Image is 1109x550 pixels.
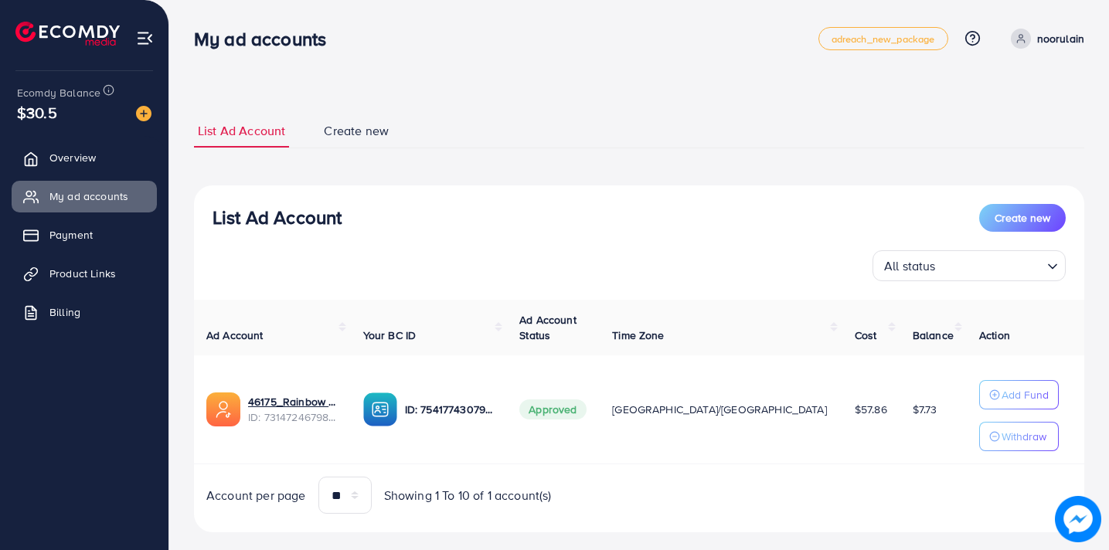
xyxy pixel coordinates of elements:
[881,255,939,277] span: All status
[194,28,338,50] h3: My ad accounts
[979,380,1059,409] button: Add Fund
[979,328,1010,343] span: Action
[363,392,397,426] img: ic-ba-acc.ded83a64.svg
[12,181,157,212] a: My ad accounts
[384,487,552,504] span: Showing 1 To 10 of 1 account(s)
[363,328,417,343] span: Your BC ID
[1037,29,1084,48] p: noorulain
[49,304,80,320] span: Billing
[913,328,954,343] span: Balance
[832,34,935,44] span: adreach_new_package
[519,399,586,419] span: Approved
[49,227,93,243] span: Payment
[12,142,157,173] a: Overview
[49,150,96,165] span: Overview
[913,402,937,417] span: $7.73
[248,394,338,409] a: 46175_Rainbow Mart_1703092077019
[519,312,577,343] span: Ad Account Status
[873,250,1066,281] div: Search for option
[198,122,285,140] span: List Ad Account
[405,400,495,419] p: ID: 7541774307903438866
[612,328,664,343] span: Time Zone
[995,210,1050,226] span: Create new
[941,252,1041,277] input: Search for option
[213,206,342,229] h3: List Ad Account
[979,422,1059,451] button: Withdraw
[979,204,1066,232] button: Create new
[855,328,877,343] span: Cost
[15,22,120,46] img: logo
[12,219,157,250] a: Payment
[206,328,264,343] span: Ad Account
[248,394,338,426] div: <span class='underline'>46175_Rainbow Mart_1703092077019</span></br>7314724679808335874
[12,258,157,289] a: Product Links
[248,409,338,425] span: ID: 7314724679808335874
[136,106,151,121] img: image
[324,122,389,140] span: Create new
[206,392,240,426] img: ic-ads-acc.e4c84228.svg
[1055,496,1101,542] img: image
[17,101,57,124] span: $30.5
[1002,427,1046,446] p: Withdraw
[612,402,827,417] span: [GEOGRAPHIC_DATA]/[GEOGRAPHIC_DATA]
[1002,385,1049,404] p: Add Fund
[1005,29,1084,49] a: noorulain
[206,487,306,504] span: Account per page
[855,402,887,417] span: $57.86
[12,297,157,328] a: Billing
[49,188,128,204] span: My ad accounts
[49,266,116,281] span: Product Links
[136,29,154,47] img: menu
[17,85,100,100] span: Ecomdy Balance
[818,27,948,50] a: adreach_new_package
